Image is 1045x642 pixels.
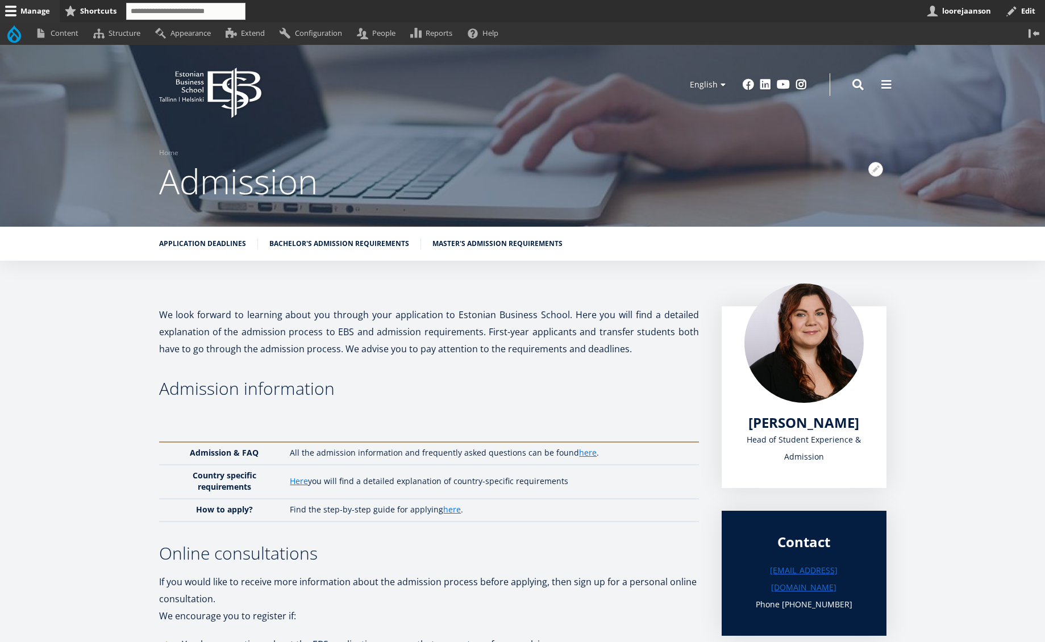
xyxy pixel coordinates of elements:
h3: Phone [PHONE_NUMBER] [744,596,864,613]
a: Configuration [274,22,352,44]
a: Extend [220,22,274,44]
a: Bachelor's admission requirements [269,238,409,249]
a: Linkedin [760,79,771,90]
a: Here [290,476,308,487]
p: Find the step-by-step guide for applying . [290,504,687,515]
a: Master's admission requirements [432,238,563,249]
h3: Admission information [159,380,699,397]
a: Application deadlines [159,238,246,249]
p: If you would like to receive more information about the admission process before applying, then s... [159,573,699,607]
td: you will find a detailed explanation of country-specific requirements [284,465,698,499]
a: Instagram [796,79,807,90]
a: People [352,22,405,44]
img: liina reimann [744,284,864,403]
a: Structure [88,22,150,44]
a: Home [159,147,178,159]
span: Admission [159,158,318,205]
a: [EMAIL_ADDRESS][DOMAIN_NAME] [744,562,864,596]
a: here [443,504,461,515]
button: Open configuration options [868,162,883,177]
a: Content [30,22,88,44]
a: Help [463,22,509,44]
a: [PERSON_NAME] [748,414,859,431]
h3: Online consultations [159,545,699,562]
div: Contact [744,533,864,551]
a: Reports [406,22,463,44]
button: Vertical orientation [1023,22,1045,44]
a: Youtube [777,79,790,90]
a: Appearance [150,22,220,44]
div: Head of Student Experience & Admission [744,431,864,465]
td: All the admission information and frequently asked questions can be found . [284,442,698,465]
a: here [579,447,597,458]
p: We look forward to learning about you through your application to Estonian Business School. Here ... [159,306,699,357]
strong: Admission & FAQ [190,447,259,458]
p: We encourage you to register if: [159,607,699,624]
span: [PERSON_NAME] [748,413,859,432]
a: Facebook [743,79,754,90]
strong: How to apply? [196,504,253,515]
strong: Country specific requirements [193,470,256,492]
